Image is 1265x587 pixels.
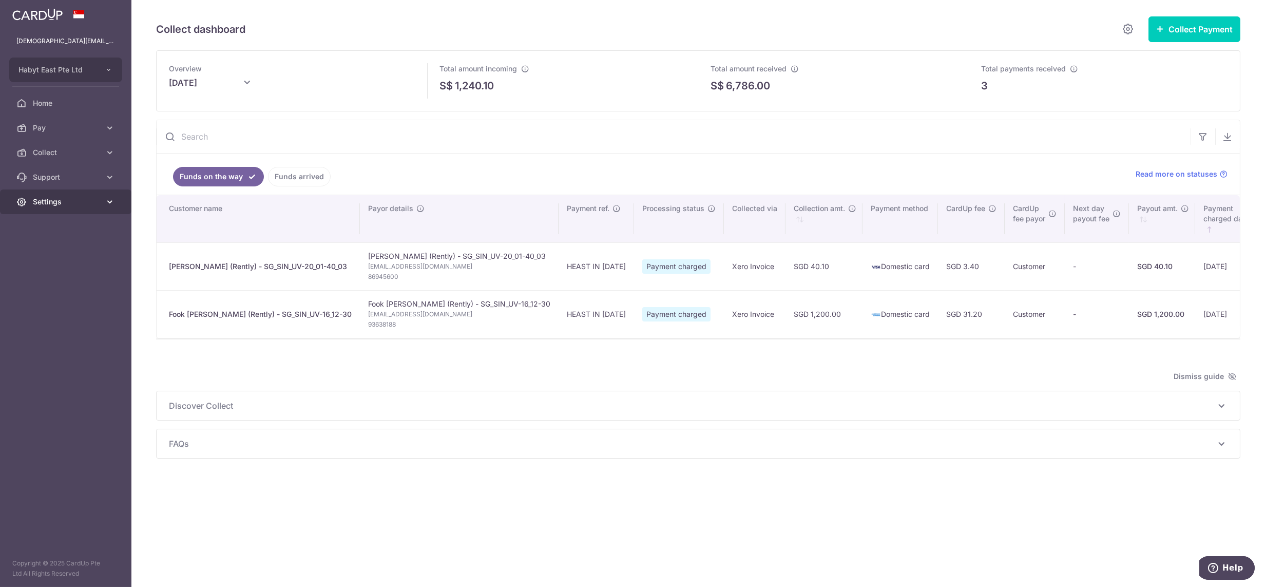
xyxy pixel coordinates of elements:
[642,203,704,214] span: Processing status
[559,195,634,242] th: Payment ref.
[724,290,785,338] td: Xero Invoice
[173,167,264,186] a: Funds on the way
[23,7,44,16] span: Help
[1136,169,1228,179] a: Read more on statuses
[982,78,988,93] p: 3
[169,438,1228,450] p: FAQs
[33,147,101,158] span: Collect
[1137,261,1187,272] div: SGD 40.10
[634,195,724,242] th: Processing status
[455,78,494,93] p: 1,240.10
[785,242,862,290] td: SGD 40.10
[1137,203,1178,214] span: Payout amt.
[368,309,550,319] span: [EMAIL_ADDRESS][DOMAIN_NAME]
[169,261,352,272] div: [PERSON_NAME] (Rently) - SG_SIN_UV-20_01-40_03
[642,259,711,274] span: Payment charged
[794,203,845,214] span: Collection amt.
[982,64,1066,73] span: Total payments received
[16,36,115,46] p: [DEMOGRAPHIC_DATA][EMAIL_ADDRESS][DOMAIN_NAME]
[862,290,938,338] td: Domestic card
[938,290,1005,338] td: SGD 31.20
[156,21,245,37] h5: Collect dashboard
[1005,290,1065,338] td: Customer
[169,64,202,73] span: Overview
[1065,195,1129,242] th: Next daypayout fee
[1174,370,1236,383] span: Dismiss guide
[1129,195,1195,242] th: Payout amt. : activate to sort column ascending
[1203,203,1249,224] span: Payment charged date
[169,400,1228,412] p: Discover Collect
[33,197,101,207] span: Settings
[157,195,360,242] th: Customer name
[559,290,634,338] td: HEAST IN [DATE]
[1005,195,1065,242] th: CardUpfee payor
[938,195,1005,242] th: CardUp fee
[1065,290,1129,338] td: -
[785,290,862,338] td: SGD 1,200.00
[368,203,413,214] span: Payor details
[268,167,331,186] a: Funds arrived
[871,262,881,272] img: visa-sm-192604c4577d2d35970c8ed26b86981c2741ebd56154ab54ad91a526f0f24972.png
[1005,242,1065,290] td: Customer
[946,203,985,214] span: CardUp fee
[157,120,1191,153] input: Search
[862,195,938,242] th: Payment method
[711,78,724,93] span: S$
[1073,203,1109,224] span: Next day payout fee
[18,65,94,75] span: Habyt East Pte Ltd
[1136,169,1217,179] span: Read more on statuses
[1065,242,1129,290] td: -
[1137,309,1187,319] div: SGD 1,200.00
[724,195,785,242] th: Collected via
[33,172,101,182] span: Support
[9,58,122,82] button: Habyt East Pte Ltd
[1199,556,1255,582] iframe: Opens a widget where you can find more information
[724,242,785,290] td: Xero Invoice
[169,438,1215,450] span: FAQs
[862,242,938,290] td: Domestic card
[368,319,550,330] span: 93638188
[785,195,862,242] th: Collection amt. : activate to sort column ascending
[440,78,453,93] span: S$
[33,123,101,133] span: Pay
[368,261,550,272] span: [EMAIL_ADDRESS][DOMAIN_NAME]
[440,64,517,73] span: Total amount incoming
[360,290,559,338] td: Fook [PERSON_NAME] (Rently) - SG_SIN_UV-16_12-30
[33,98,101,108] span: Home
[567,203,609,214] span: Payment ref.
[559,242,634,290] td: HEAST IN [DATE]
[360,242,559,290] td: [PERSON_NAME] (Rently) - SG_SIN_UV-20_01-40_03
[1148,16,1240,42] button: Collect Payment
[12,8,63,21] img: CardUp
[938,242,1005,290] td: SGD 3.40
[726,78,770,93] p: 6,786.00
[169,400,1215,412] span: Discover Collect
[711,64,787,73] span: Total amount received
[871,310,881,320] img: american-express-sm-c955881869ff4294d00fd038735fb651958d7f10184fcf1bed3b24c57befb5f2.png
[368,272,550,282] span: 86945600
[169,309,352,319] div: Fook [PERSON_NAME] (Rently) - SG_SIN_UV-16_12-30
[360,195,559,242] th: Payor details
[642,307,711,321] span: Payment charged
[1013,203,1045,224] span: CardUp fee payor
